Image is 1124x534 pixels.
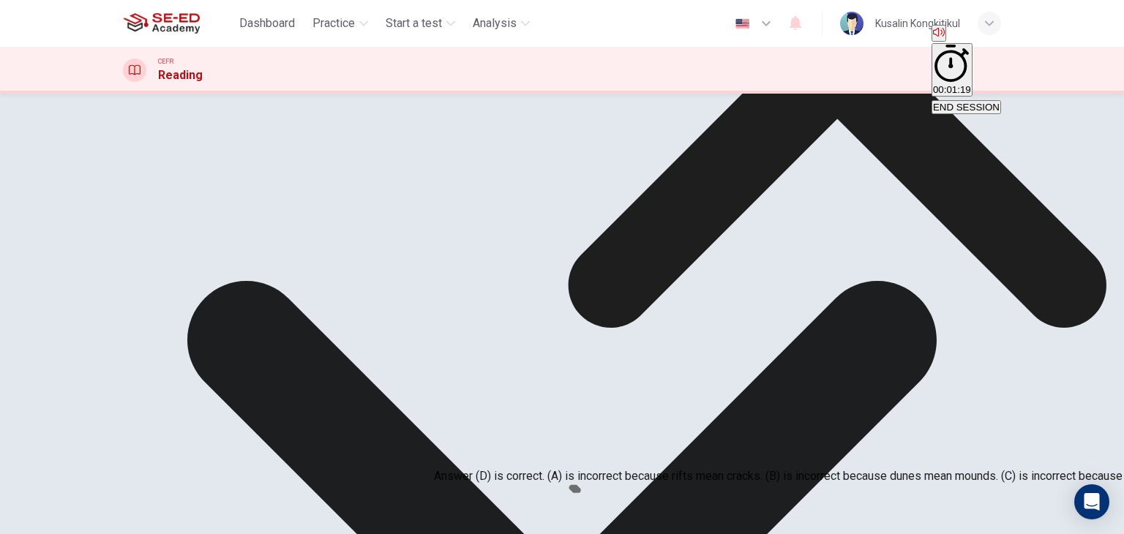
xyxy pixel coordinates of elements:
div: Hide [932,43,1001,99]
span: CEFR [158,56,173,67]
span: END SESSION [933,102,1000,113]
h1: Reading [158,67,203,84]
img: Profile picture [840,12,863,35]
img: SE-ED Academy logo [123,9,200,38]
span: Start a test [386,15,442,32]
span: Analysis [473,15,517,32]
div: Mute [932,25,1001,43]
img: en [733,18,752,29]
div: Kusalin Kongkitikul [875,15,960,32]
span: Practice [312,15,355,32]
span: Dashboard [239,15,295,32]
span: 00:01:19 [933,84,971,95]
div: Open Intercom Messenger [1074,484,1109,519]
